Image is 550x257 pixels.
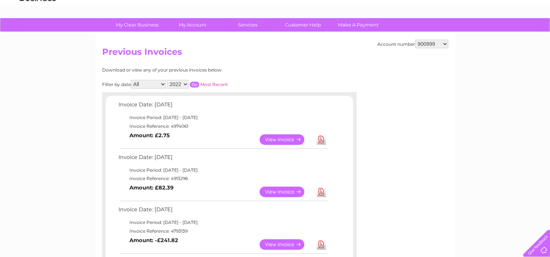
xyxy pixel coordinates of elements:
a: Services [218,18,278,32]
td: Invoice Date: [DATE] [117,100,329,113]
a: 0333 014 3131 [413,4,463,13]
td: Invoice Reference: 4913296 [117,174,329,183]
a: Customer Help [273,18,333,32]
td: Invoice Period: [DATE] - [DATE] [117,166,329,175]
b: Amount: -£241.82 [129,237,178,244]
a: View [260,134,313,145]
a: View [260,239,313,250]
b: Amount: £82.39 [129,184,173,191]
a: Energy [440,31,456,36]
div: Clear Business is a trading name of Verastar Limited (registered in [GEOGRAPHIC_DATA] No. 3667643... [104,4,447,35]
div: Download or view any of your previous invoices below. [102,68,293,73]
td: Invoice Period: [DATE] - [DATE] [117,218,329,227]
a: Contact [502,31,519,36]
a: Log out [526,31,543,36]
a: Most Recent [200,82,228,87]
a: View [260,187,313,197]
a: Download [317,239,326,250]
a: Blog [487,31,497,36]
a: My Account [162,18,222,32]
a: Download [317,134,326,145]
img: logo.png [19,19,56,41]
h2: Previous Invoices [102,47,448,61]
a: Download [317,187,326,197]
a: My Clear Business [107,18,167,32]
a: Telecoms [461,31,482,36]
a: Water [422,31,436,36]
b: Amount: £2.75 [129,132,170,139]
div: Account number [377,40,448,48]
td: Invoice Reference: 4793139 [117,227,329,236]
a: Make A Payment [328,18,388,32]
td: Invoice Date: [DATE] [117,205,329,218]
td: Invoice Period: [DATE] - [DATE] [117,113,329,122]
td: Invoice Reference: 4974061 [117,122,329,131]
div: Filter by date [102,80,293,89]
td: Invoice Date: [DATE] [117,152,329,166]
